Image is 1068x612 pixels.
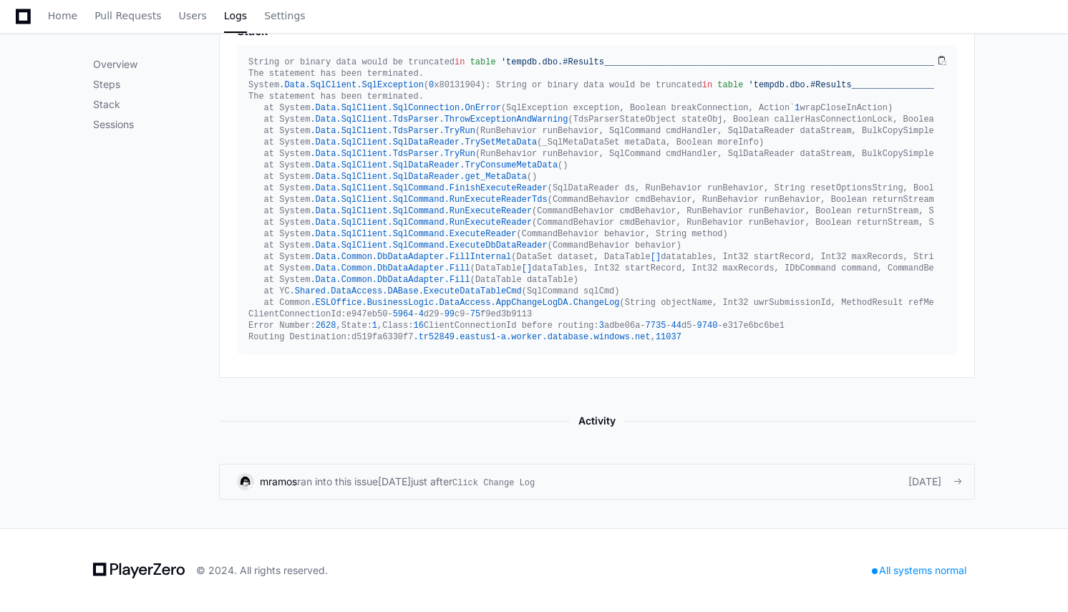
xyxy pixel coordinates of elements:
[310,195,336,205] span: .Data
[356,80,424,90] span: .SqlException
[94,11,161,20] span: Pull Requests
[651,252,661,262] span: []
[411,475,535,489] div: just after
[310,115,336,125] span: .Data
[336,241,387,251] span: .SqlClient
[361,298,434,308] span: .BusinessLogic
[310,137,336,147] span: .Data
[413,332,455,342] span: .tr52849
[387,137,460,147] span: .SqlDataReader
[93,97,219,112] p: Stack
[863,560,975,581] div: All systems normal
[279,80,305,90] span: .Data
[387,103,460,113] span: .SqlConnection
[93,117,219,132] p: Sessions
[372,321,377,331] span: 1
[445,206,532,216] span: .RunExecuteReader
[310,241,336,251] span: .Data
[336,137,387,147] span: .SqlClient
[429,80,434,90] span: 0
[452,477,535,490] span: Click Change Log
[290,286,326,296] span: .Shared
[310,218,336,228] span: .Data
[310,275,336,285] span: .Data
[372,252,445,262] span: .DbDataAdapter
[310,126,336,136] span: .Data
[310,298,361,308] span: .ESLOffice
[310,263,336,273] span: .Data
[382,286,418,296] span: .DABase
[542,332,588,342] span: .database
[599,321,604,331] span: 3
[305,80,356,90] span: .SqlClient
[387,229,444,239] span: .SqlCommand
[455,332,506,342] span: .eastus1-a
[224,11,247,20] span: Logs
[336,218,387,228] span: .SqlClient
[460,103,501,113] span: .OnError
[588,332,630,342] span: .windows
[310,229,336,239] span: .Data
[179,11,207,20] span: Users
[248,57,934,343] div: String or binary data would be truncated , column . Truncated value: . The statement has been ter...
[413,321,423,331] span: 16
[387,241,444,251] span: .SqlCommand
[310,103,336,113] span: .Data
[316,321,336,331] span: 2628
[445,252,512,262] span: .FillInternal
[470,309,480,319] span: 75
[326,286,382,296] span: .DataAccess
[439,126,475,136] span: .TryRun
[387,218,444,228] span: .SqlCommand
[372,263,445,273] span: .DbDataAdapter
[387,149,439,159] span: .TdsParser
[336,126,387,136] span: .SqlClient
[490,298,568,308] span: .AppChangeLogDA
[419,309,424,319] span: 4
[387,195,444,205] span: .SqlCommand
[336,103,387,113] span: .SqlClient
[387,206,444,216] span: .SqlCommand
[336,160,387,170] span: .SqlClient
[93,77,219,92] p: Steps
[445,195,548,205] span: .RunExecuteReaderTds
[702,80,712,90] span: in
[387,115,439,125] span: .TdsParser
[372,275,445,285] span: .DbDataAdapter
[260,475,297,487] a: mramos
[297,475,378,489] span: ran into this issue
[93,57,219,72] p: Overview
[336,115,387,125] span: .SqlClient
[460,137,537,147] span: .TrySetMetaData
[439,149,475,159] span: .TryRun
[310,183,336,193] span: .Data
[336,183,387,193] span: .SqlClient
[568,298,620,308] span: .ChangeLog
[445,229,517,239] span: .ExecuteReader
[795,103,800,113] span: 1
[336,263,372,273] span: .Common
[393,309,414,319] span: 5964
[630,332,651,342] span: .net
[470,57,496,67] span: table
[717,80,743,90] span: table
[387,183,444,193] span: .SqlCommand
[455,57,465,67] span: in
[310,149,336,159] span: .Data
[387,160,460,170] span: .SqlDataReader
[460,160,558,170] span: .TryConsumeMetaData
[336,172,387,182] span: .SqlClient
[310,252,336,262] span: .Data
[445,309,455,319] span: 99
[336,149,387,159] span: .SqlClient
[460,172,527,182] span: .get_MetaData
[48,11,77,20] span: Home
[570,412,624,429] span: Activity
[336,206,387,216] span: .SqlClient
[387,172,460,182] span: .SqlDataReader
[238,475,252,488] img: 15.svg
[336,252,372,262] span: .Common
[646,321,666,331] span: 7735
[506,332,542,342] span: .worker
